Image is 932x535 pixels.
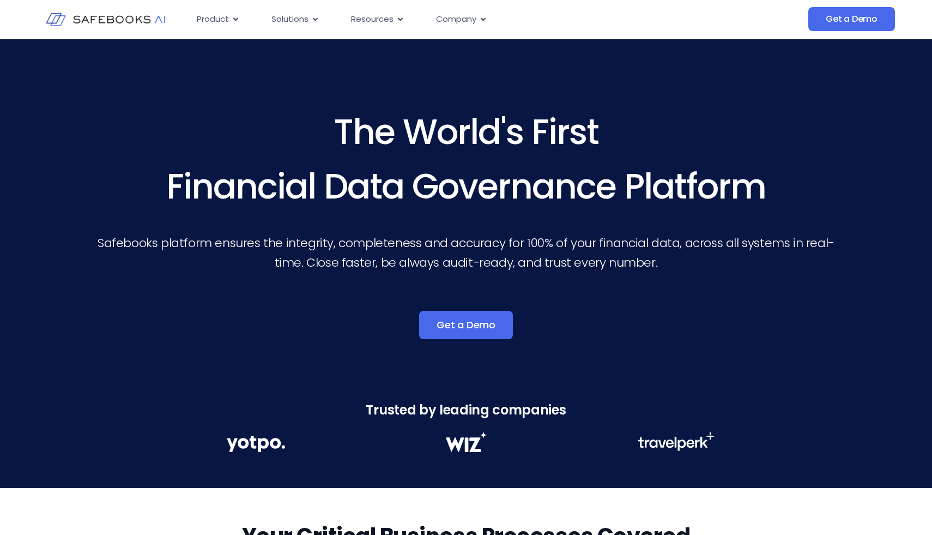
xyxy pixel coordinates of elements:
span: Company [436,13,476,26]
img: Financial Data Governance 1 [227,432,285,455]
img: Financial Data Governance 2 [440,432,492,452]
img: Financial Data Governance 3 [638,432,715,451]
nav: Menu [188,9,699,30]
span: Get a Demo [826,14,877,25]
a: Get a Demo [419,311,513,339]
div: Menu Toggle [188,9,699,30]
span: Get a Demo [437,320,495,330]
span: Product [197,13,229,26]
span: Resources [351,13,394,26]
span: Solutions [271,13,308,26]
h3: The World's First Financial Data Governance Platform [87,105,845,214]
a: Get a Demo [808,7,895,31]
p: Safebooks platform ensures the integrity, completeness and accuracy for 100% of your financial da... [87,233,845,273]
